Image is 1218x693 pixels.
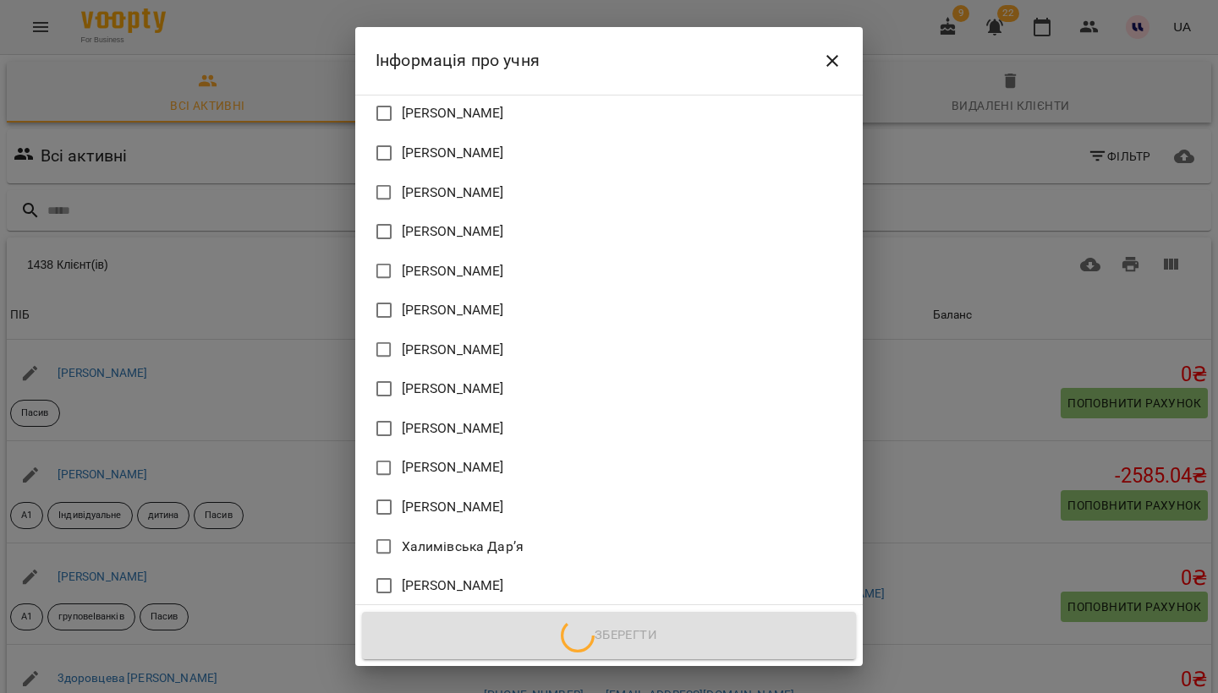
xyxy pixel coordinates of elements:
span: [PERSON_NAME] [402,379,504,399]
span: [PERSON_NAME] [402,300,504,320]
span: [PERSON_NAME] [402,576,504,596]
span: [PERSON_NAME] [402,103,504,123]
span: [PERSON_NAME] [402,143,504,163]
span: [PERSON_NAME] [402,221,504,242]
span: [PERSON_NAME] [402,183,504,203]
span: [PERSON_NAME] [402,340,504,360]
button: Close [812,41,853,81]
span: [PERSON_NAME] [402,261,504,281]
span: Халимівська Дарʼя [402,537,524,557]
span: [PERSON_NAME] [402,418,504,439]
h6: Інформація про учня [376,47,540,74]
span: [PERSON_NAME] [402,497,504,517]
span: [PERSON_NAME] [402,457,504,477]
